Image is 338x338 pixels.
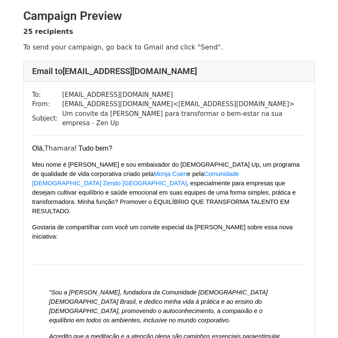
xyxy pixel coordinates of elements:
h4: Email to [EMAIL_ADDRESS][DOMAIN_NAME] [32,66,306,76]
td: [EMAIL_ADDRESS][DOMAIN_NAME] [62,90,306,100]
td: Subject: [32,109,62,128]
h2: Campaign Preview [23,9,315,23]
td: To: [32,90,62,100]
td: [EMAIL_ADDRESS][DOMAIN_NAME] < [EMAIL_ADDRESS][DOMAIN_NAME] > [62,99,306,109]
span: Olá, [32,145,44,152]
span: Gostaria de compartilhar com você um convite especial da [PERSON_NAME] sobre essa nova iniciativa: [32,224,293,240]
p: Thamara [32,144,306,153]
td: Um convite da [PERSON_NAME] para transformar o bem-estar na sua empresa - Zen Up [62,109,306,128]
p: To send your campaign, go back to Gmail and click "Send". [23,43,315,52]
a: Comunidade [DEMOGRAPHIC_DATA] Zendo [GEOGRAPHIC_DATA] [32,170,239,187]
span: ! Tudo bem? [75,145,112,152]
strong: 25 recipients [23,27,73,36]
span: Meu nome é [PERSON_NAME] e sou embaixador do [DEMOGRAPHIC_DATA] Up, um programa de qualidade de v... [32,161,300,214]
td: From: [32,99,62,109]
a: Monja Coen [154,170,187,177]
i: “Sou a [PERSON_NAME], fundadora da Comunidade [DEMOGRAPHIC_DATA] [DEMOGRAPHIC_DATA] Brasil, e ded... [49,289,268,324]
